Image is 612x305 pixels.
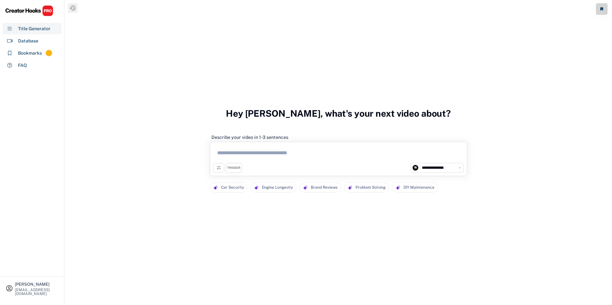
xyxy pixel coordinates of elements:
[262,183,293,192] div: Engine Longevity
[5,5,53,16] img: CHPRO%20Logo.svg
[403,183,434,192] div: DIY Maintenance
[221,183,244,192] div: Car Security
[227,166,240,170] div: TRIGGER
[15,282,59,286] div: [PERSON_NAME]
[311,183,338,192] div: Brand Reviews
[18,50,42,57] div: Bookmarks
[356,183,385,192] div: Problem Solving
[15,288,59,296] div: [EMAIL_ADDRESS][DOMAIN_NAME]
[413,165,418,171] img: channels4_profile.jpg
[226,101,451,126] h3: Hey [PERSON_NAME], what's your next video about?
[211,134,288,140] div: Describe your video in 1-3 sentences
[18,62,27,69] div: FAQ
[18,25,51,32] div: Title Generator
[18,38,38,44] div: Database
